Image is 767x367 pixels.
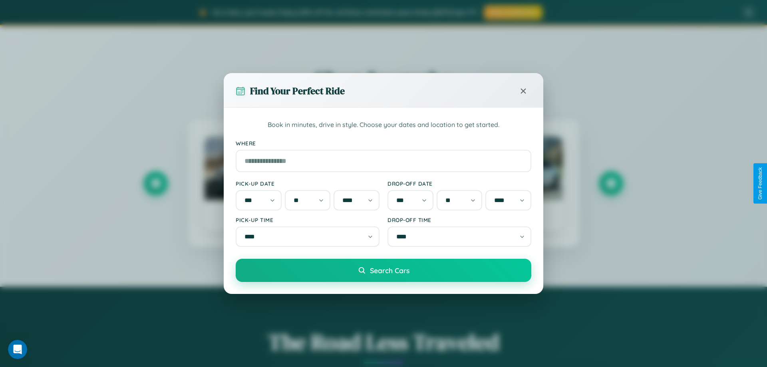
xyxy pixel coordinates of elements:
[236,120,531,130] p: Book in minutes, drive in style. Choose your dates and location to get started.
[387,216,531,223] label: Drop-off Time
[387,180,531,187] label: Drop-off Date
[236,216,380,223] label: Pick-up Time
[236,180,380,187] label: Pick-up Date
[250,84,345,97] h3: Find Your Perfect Ride
[370,266,409,275] span: Search Cars
[236,259,531,282] button: Search Cars
[236,140,531,147] label: Where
